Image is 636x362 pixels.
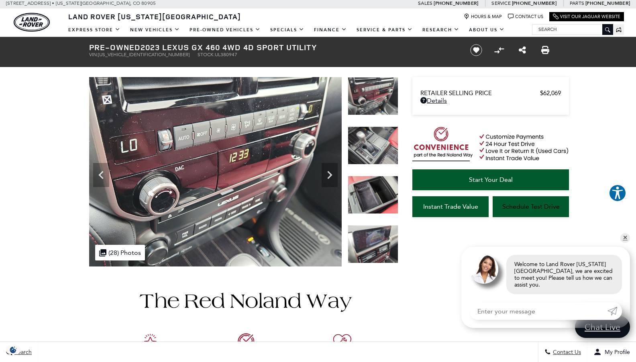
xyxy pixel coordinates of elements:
[551,349,581,356] span: Contact Us
[493,44,505,56] button: Compare Vehicle
[95,245,145,260] div: (28) Photos
[587,342,636,362] button: Open user profile menu
[493,196,569,217] a: Schedule Test Drive
[198,52,215,57] span: Stock:
[352,23,418,37] a: Service & Parts
[93,163,109,187] div: Previous
[467,44,485,57] button: Save vehicle
[309,23,352,37] a: Finance
[469,302,607,320] input: Enter your message
[4,346,22,354] section: Click to Open Cookie Consent Modal
[348,225,398,263] img: Used 2023 Atomic Silver Lexus 460 image 20
[570,0,584,6] span: Parts
[63,23,510,37] nav: Main Navigation
[553,14,620,20] a: Visit Our Jaguar Website
[420,89,561,97] a: Retailer Selling Price $62,069
[89,42,141,53] strong: Pre-Owned
[68,12,241,21] span: Land Rover [US_STATE][GEOGRAPHIC_DATA]
[412,196,489,217] a: Instant Trade Value
[418,0,432,6] span: Sales
[519,45,526,55] a: Share this Pre-Owned 2023 Lexus GX 460 4WD 4D Sport Utility
[420,89,540,97] span: Retailer Selling Price
[464,23,510,37] a: About Us
[89,43,457,52] h1: 2023 Lexus GX 460 4WD 4D Sport Utility
[63,12,246,21] a: Land Rover [US_STATE][GEOGRAPHIC_DATA]
[506,255,622,294] div: Welcome to Land Rover [US_STATE][GEOGRAPHIC_DATA], we are excited to meet you! Please tell us how...
[502,203,560,210] span: Schedule Test Drive
[469,176,513,183] span: Start Your Deal
[540,89,561,97] span: $62,069
[6,0,156,6] a: [STREET_ADDRESS] • [US_STATE][GEOGRAPHIC_DATA], CO 80905
[348,126,398,165] img: Used 2023 Atomic Silver Lexus 460 image 18
[420,97,561,104] a: Details
[185,23,265,37] a: Pre-Owned Vehicles
[215,52,237,57] span: UL380947
[14,13,50,32] img: Land Rover
[265,23,309,37] a: Specials
[491,0,510,6] span: Service
[607,302,622,320] a: Submit
[63,23,125,37] a: EXPRESS STORE
[322,163,338,187] div: Next
[541,45,549,55] a: Print this Pre-Owned 2023 Lexus GX 460 4WD 4D Sport Utility
[14,13,50,32] a: land-rover
[125,23,185,37] a: New Vehicles
[609,184,626,203] aside: Accessibility Help Desk
[469,255,498,284] img: Agent profile photo
[89,77,342,266] img: Used 2023 Atomic Silver Lexus 460 image 17
[98,52,190,57] span: [US_VEHICLE_IDENTIFICATION_NUMBER]
[423,203,478,210] span: Instant Trade Value
[89,52,98,57] span: VIN:
[532,24,613,34] input: Search
[348,77,398,115] img: Used 2023 Atomic Silver Lexus 460 image 17
[601,349,630,356] span: My Profile
[508,14,543,20] a: Contact Us
[464,14,502,20] a: Hours & Map
[4,346,22,354] img: Opt-Out Icon
[348,176,398,214] img: Used 2023 Atomic Silver Lexus 460 image 19
[418,23,464,37] a: Research
[412,169,569,190] a: Start Your Deal
[609,184,626,202] button: Explore your accessibility options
